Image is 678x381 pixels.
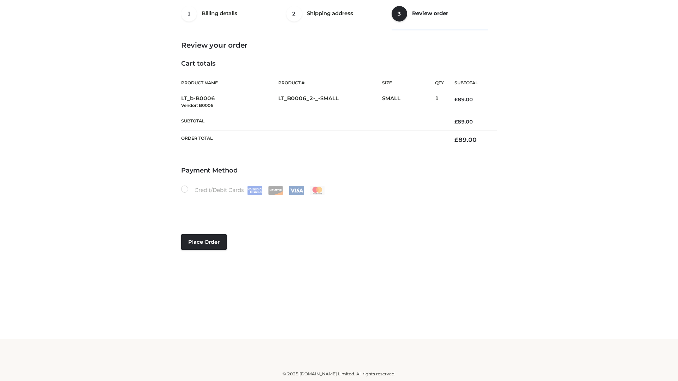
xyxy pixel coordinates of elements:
td: 1 [435,91,444,113]
img: Visa [289,186,304,195]
img: Mastercard [310,186,325,195]
small: Vendor: B0006 [181,103,213,108]
td: LT_B0006_2-_-SMALL [278,91,382,113]
span: £ [454,119,458,125]
th: Order Total [181,131,444,149]
th: Size [382,75,432,91]
iframe: Secure payment input frame [180,194,495,219]
bdi: 89.00 [454,96,473,103]
label: Credit/Debit Cards [181,186,326,195]
th: Subtotal [444,75,497,91]
th: Product Name [181,75,278,91]
th: Product # [278,75,382,91]
h4: Cart totals [181,60,497,68]
div: © 2025 [DOMAIN_NAME] Limited. All rights reserved. [105,370,573,377]
td: LT_b-B0006 [181,91,278,113]
span: £ [454,136,458,143]
bdi: 89.00 [454,119,473,125]
th: Subtotal [181,113,444,130]
td: SMALL [382,91,435,113]
bdi: 89.00 [454,136,477,143]
th: Qty [435,75,444,91]
span: £ [454,96,458,103]
button: Place order [181,234,227,250]
h3: Review your order [181,41,497,49]
h4: Payment Method [181,167,497,175]
img: Amex [247,186,262,195]
img: Discover [268,186,283,195]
